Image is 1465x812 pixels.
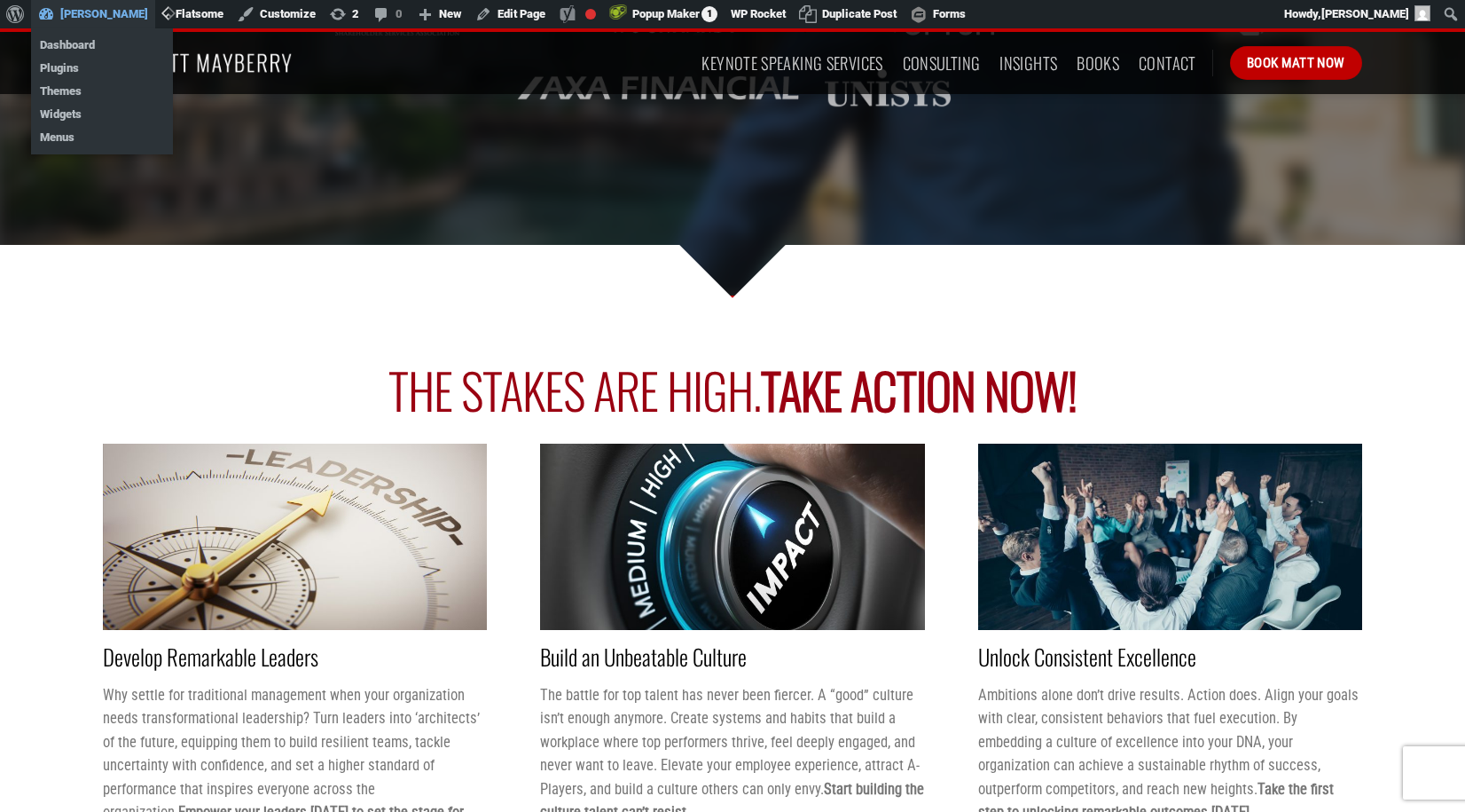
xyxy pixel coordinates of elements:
div: Focus keyphrase not set [585,9,596,20]
a: Insights [999,47,1057,79]
a: Plugins [31,57,173,80]
img: effective leader [103,444,487,630]
span: Take action now! [761,353,1077,426]
span: 1 [701,6,717,22]
a: Widgets [31,103,173,126]
span: Book Matt Now [1247,52,1345,74]
a: Dashboard [31,34,173,57]
img: great resignation [540,444,924,630]
img: Matt Mayberry [103,32,292,94]
a: Keynote Speaking Services [701,47,882,79]
a: Book Matt Now [1230,46,1362,80]
ul: Matt Mayberry [31,28,173,85]
a: Menus [31,126,173,149]
h4: Develop Remarkable Leaders [103,643,487,671]
h2: The stakes are high. [103,360,1362,419]
a: Contact [1139,47,1196,79]
a: Consulting [903,47,981,79]
h4: Unlock Consistent Excellence [978,643,1362,671]
ul: Matt Mayberry [31,75,173,154]
a: Books [1077,47,1119,79]
span: [PERSON_NAME] [1321,7,1409,20]
h4: Build an Unbeatable Culture [540,643,924,671]
a: Themes [31,80,173,103]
